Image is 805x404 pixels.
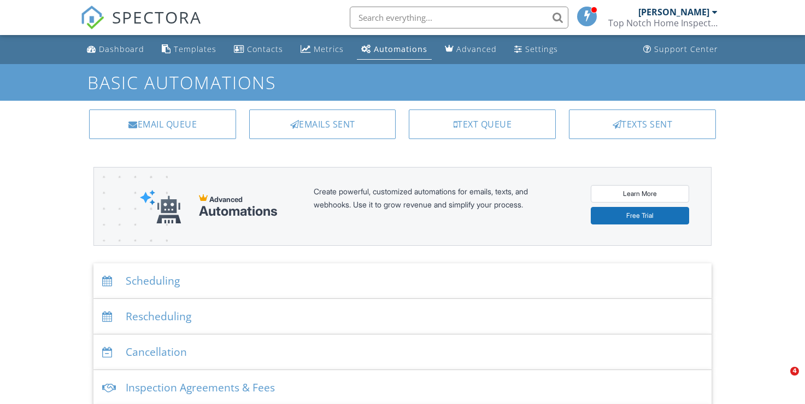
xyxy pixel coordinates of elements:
div: Templates [174,44,216,54]
a: Automations (Basic) [357,39,432,60]
a: Settings [510,39,562,60]
div: Scheduling [93,263,711,299]
a: Text Queue [409,109,556,139]
img: automations-robot-e552d721053d9e86aaf3dd9a1567a1c0d6a99a13dc70ea74ca66f792d01d7f0c.svg [140,189,181,224]
a: Dashboard [83,39,149,60]
div: Cancellation [93,334,711,370]
a: Metrics [296,39,348,60]
a: Email Queue [89,109,236,139]
div: Dashboard [99,44,144,54]
a: Advanced [440,39,501,60]
img: The Best Home Inspection Software - Spectora [80,5,104,30]
div: Metrics [314,44,344,54]
a: Emails Sent [249,109,396,139]
div: Settings [525,44,558,54]
div: Contacts [247,44,283,54]
h1: Basic Automations [87,73,718,92]
span: 4 [790,367,799,376]
div: Automations [374,44,427,54]
img: advanced-banner-bg-f6ff0eecfa0ee76150a1dea9fec4b49f333892f74bc19f1b897a312d7a1b2ff3.png [94,168,168,288]
a: Contacts [230,39,287,60]
div: Rescheduling [93,299,711,334]
span: SPECTORA [112,5,202,28]
div: Create powerful, customized automations for emails, texts, and webhooks. Use it to grow revenue a... [314,185,554,228]
div: Top Notch Home Inspections LLC [608,18,718,28]
a: Support Center [639,39,722,60]
div: Advanced [456,44,497,54]
div: Automations [199,204,278,219]
iframe: Intercom live chat [768,367,794,393]
a: Templates [157,39,221,60]
a: Free Trial [591,207,689,224]
span: Advanced [209,195,243,204]
a: SPECTORA [80,15,202,38]
a: Texts Sent [569,109,716,139]
a: Learn More [591,185,689,203]
div: [PERSON_NAME] [638,7,709,18]
input: Search everything... [350,7,568,28]
div: Support Center [654,44,718,54]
